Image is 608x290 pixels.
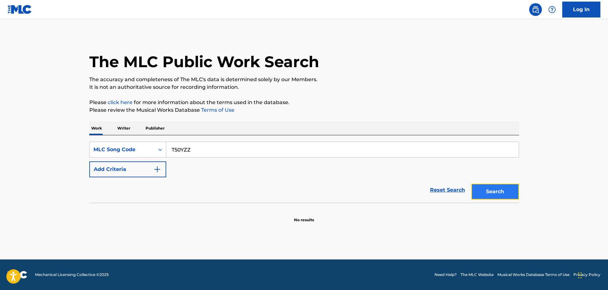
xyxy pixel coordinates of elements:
[89,52,319,71] h1: The MLC Public Work Search
[461,272,494,278] a: The MLC Website
[434,272,457,278] a: Need Help?
[576,259,608,290] iframe: Chat Widget
[8,5,32,14] img: MLC Logo
[93,146,151,153] div: MLC Song Code
[200,107,235,113] a: Terms of Use
[427,183,468,197] a: Reset Search
[89,142,519,203] form: Search Form
[562,2,600,18] a: Log In
[546,3,558,16] div: Help
[89,99,519,106] p: Please for more information about the terms used in the database.
[154,166,161,173] img: 9d2ae6d4665cec9f34b9.svg
[294,209,314,223] p: No results
[89,106,519,114] p: Please review the Musical Works Database
[115,122,132,135] p: Writer
[8,271,27,279] img: logo
[548,6,556,13] img: help
[89,83,519,91] p: It is not an authoritative source for recording information.
[532,6,539,13] img: search
[35,272,109,278] span: Mechanical Licensing Collective © 2025
[471,184,519,200] button: Search
[573,272,600,278] a: Privacy Policy
[89,161,166,177] button: Add Criteria
[578,266,582,285] div: Drag
[108,99,133,105] a: click here
[497,272,570,278] a: Musical Works Database Terms of Use
[89,76,519,83] p: The accuracy and completeness of The MLC's data is determined solely by our Members.
[144,122,167,135] p: Publisher
[529,3,542,16] a: Public Search
[89,122,104,135] p: Work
